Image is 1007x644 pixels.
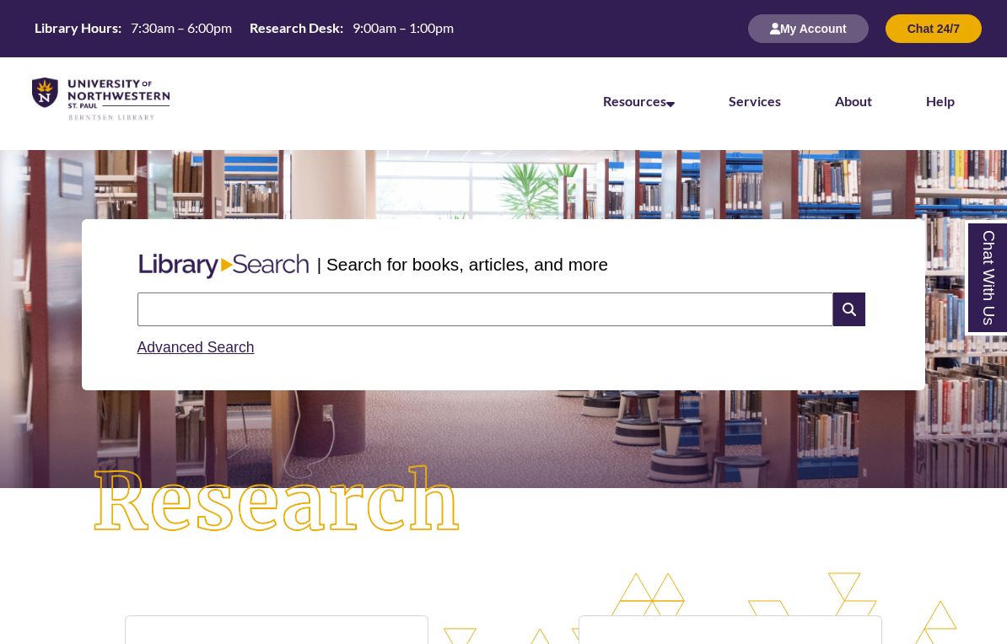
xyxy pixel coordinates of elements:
[886,14,982,43] button: Chat 24/7
[28,19,124,37] th: Library Hours:
[603,93,675,109] a: Resources
[748,21,869,35] a: My Account
[51,424,503,582] img: Research
[32,78,170,121] img: UNWSP Library Logo
[835,93,872,109] a: About
[137,339,255,356] a: Advanced Search
[748,14,869,43] button: My Account
[243,19,346,37] th: Research Desk:
[28,19,460,37] table: Hours Today
[833,292,865,326] i: Search
[28,19,460,39] a: Hours Today
[729,93,781,109] a: Services
[317,251,608,277] p: | Search for books, articles, and more
[131,247,317,286] img: Libary Search
[926,93,955,109] a: Help
[353,19,454,35] span: 9:00am – 1:00pm
[886,21,982,35] a: Chat 24/7
[131,19,232,35] span: 7:30am – 6:00pm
